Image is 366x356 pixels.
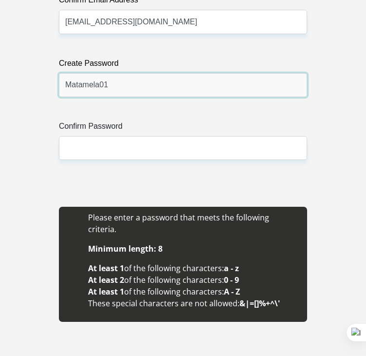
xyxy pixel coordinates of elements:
[88,263,124,274] b: At least 1
[88,243,163,254] b: Minimum length: 8
[88,275,124,285] b: At least 2
[239,298,280,309] b: &|=[]%+^\'
[59,120,307,136] label: Confirm Password
[88,274,297,286] li: of the following characters:
[88,286,124,297] b: At least 1
[224,275,239,285] b: 0 - 9
[88,286,297,297] li: of the following characters:
[59,10,307,34] input: Confirm Email Address
[88,212,297,235] li: Please enter a password that meets the following criteria.
[88,262,297,274] li: of the following characters:
[88,297,297,309] li: These special characters are not allowed:
[59,136,307,160] input: Confirm Password
[59,58,307,73] label: Create Password
[224,263,239,274] b: a - z
[59,73,307,97] input: Create Password
[224,286,240,297] b: A - Z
